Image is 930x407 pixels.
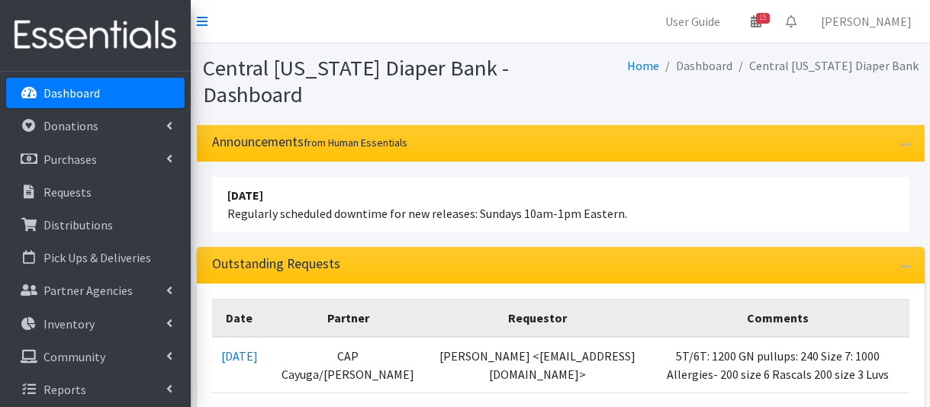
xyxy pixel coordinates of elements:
[6,275,185,306] a: Partner Agencies
[212,177,909,232] li: Regularly scheduled downtime for new releases: Sundays 10am-1pm Eastern.
[227,187,263,203] strong: [DATE]
[43,382,86,397] p: Reports
[6,10,185,61] img: HumanEssentials
[430,300,646,338] th: Requestor
[43,152,97,167] p: Purchases
[756,13,770,24] span: 15
[809,6,924,37] a: [PERSON_NAME]
[6,111,185,141] a: Donations
[6,242,185,273] a: Pick Ups & Deliveries
[646,337,909,393] td: 5T/6T: 1200 GN pullups: 240 Size 7: 1000 Allergies- 200 size 6 Rascals 200 size 3 Luvs
[6,144,185,175] a: Purchases
[267,300,430,338] th: Partner
[212,300,267,338] th: Date
[43,250,151,265] p: Pick Ups & Deliveries
[430,337,646,393] td: [PERSON_NAME] <[EMAIL_ADDRESS][DOMAIN_NAME]>
[304,136,407,149] small: from Human Essentials
[267,337,430,393] td: CAP Cayuga/[PERSON_NAME]
[6,374,185,405] a: Reports
[627,58,659,73] a: Home
[739,6,774,37] a: 15
[43,217,113,232] p: Distributions
[6,78,185,108] a: Dashboard
[43,118,98,133] p: Donations
[43,349,105,364] p: Community
[203,55,555,107] h1: Central [US_STATE] Diaper Bank - Dashboard
[6,341,185,372] a: Community
[659,55,732,77] li: Dashboard
[43,85,100,101] p: Dashboard
[212,134,407,150] h3: Announcements
[43,316,95,332] p: Inventory
[646,300,909,338] th: Comments
[43,184,92,200] p: Requests
[6,210,185,240] a: Distributions
[221,348,258,364] a: [DATE]
[653,6,732,37] a: User Guide
[6,309,185,339] a: Inventory
[732,55,919,77] li: Central [US_STATE] Diaper Bank
[6,177,185,207] a: Requests
[43,283,133,298] p: Partner Agencies
[212,256,340,272] h3: Outstanding Requests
